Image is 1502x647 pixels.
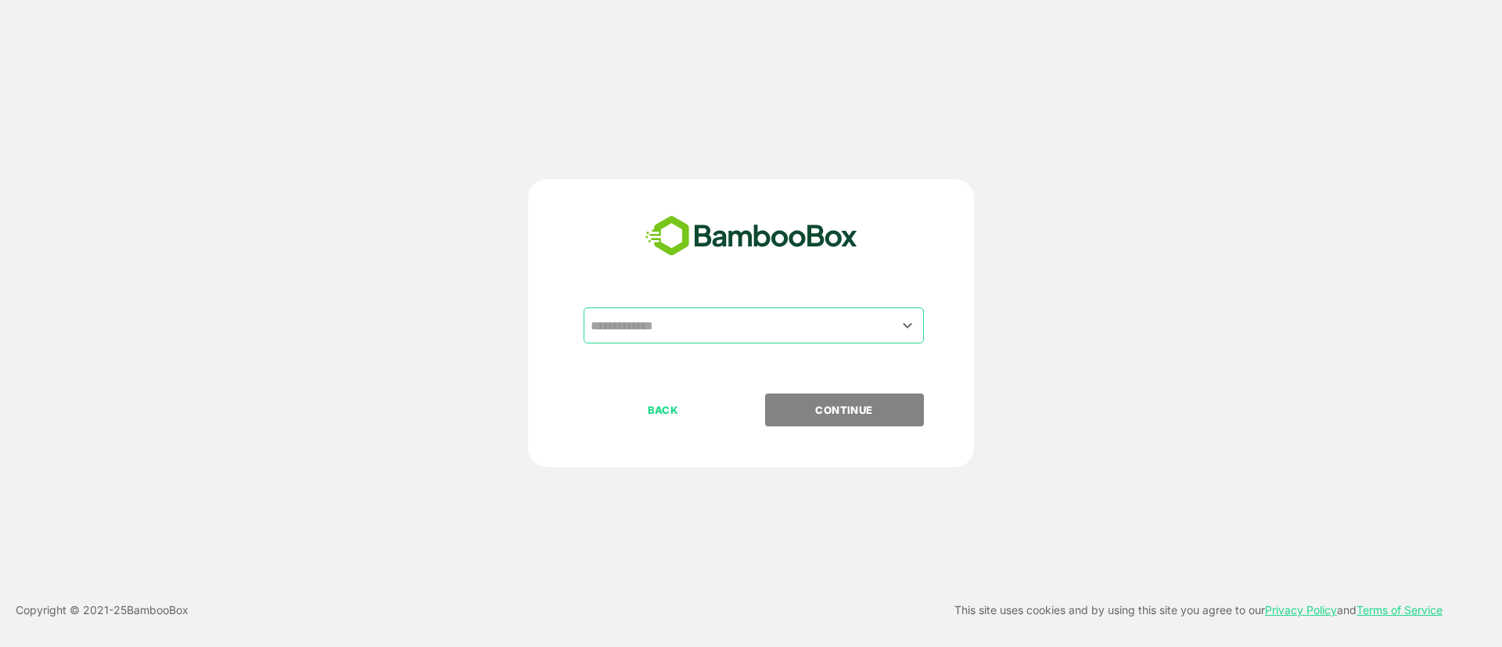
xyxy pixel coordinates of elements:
button: BACK [584,394,742,426]
a: Privacy Policy [1265,603,1337,616]
a: Terms of Service [1356,603,1443,616]
p: CONTINUE [766,401,922,419]
button: CONTINUE [765,394,924,426]
img: bamboobox [637,210,866,262]
p: BACK [585,401,742,419]
p: This site uses cookies and by using this site you agree to our and [954,601,1443,620]
button: Open [897,315,918,336]
p: Copyright © 2021- 25 BambooBox [16,601,189,620]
